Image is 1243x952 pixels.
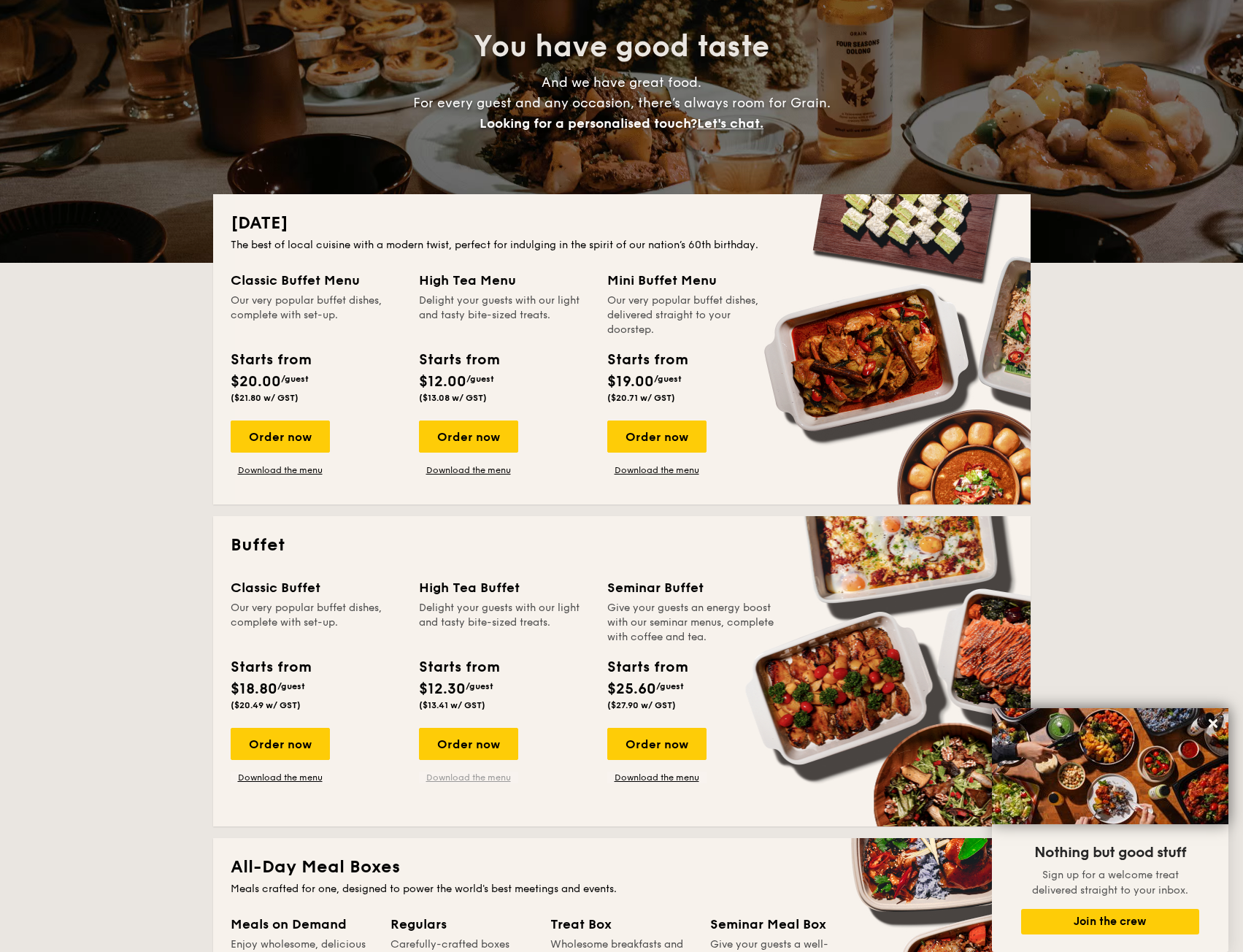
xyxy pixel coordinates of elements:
[607,577,778,598] div: Seminar Buffet
[607,680,656,698] span: $25.60
[419,293,590,337] div: Delight your guests with our light and tasty bite-sized treats.
[607,393,675,403] span: ($20.71 w/ GST)
[697,115,763,131] span: Let's chat.
[419,772,518,783] a: Download the menu
[419,464,518,476] a: Download the menu
[231,656,310,678] div: Starts from
[419,349,499,371] div: Starts from
[607,656,687,678] div: Starts from
[1021,909,1199,934] button: Join the crew
[607,601,778,645] div: Give your guests an energy boost with our seminar menus, complete with coffee and tea.
[231,464,330,476] a: Download the menu
[474,29,769,64] span: You have good taste
[277,681,305,691] span: /guest
[1034,844,1186,861] span: Nothing but good stuff
[231,212,1013,235] h2: [DATE]
[419,270,590,291] div: High Tea Menu
[231,601,401,645] div: Our very popular buffet dishes, complete with set-up.
[550,914,693,934] div: Treat Box
[466,681,493,691] span: /guest
[231,238,1013,253] div: The best of local cuisine with a modern twist, perfect for indulging in the spirit of our nation’...
[231,914,373,934] div: Meals on Demand
[231,270,401,291] div: Classic Buffet Menu
[419,373,466,391] span: $12.00
[231,700,301,710] span: ($20.49 w/ GST)
[419,728,518,760] div: Order now
[419,700,485,710] span: ($13.41 w/ GST)
[419,601,590,645] div: Delight your guests with our light and tasty bite-sized treats.
[231,373,281,391] span: $20.00
[607,464,707,476] a: Download the menu
[231,293,401,337] div: Our very popular buffet dishes, complete with set-up.
[480,115,697,131] span: Looking for a personalised touch?
[607,772,707,783] a: Download the menu
[231,882,1013,897] div: Meals crafted for one, designed to power the world's best meetings and events.
[1201,712,1225,735] button: Close
[419,680,466,698] span: $12.30
[466,374,494,384] span: /guest
[656,681,684,691] span: /guest
[607,373,654,391] span: $19.00
[231,728,330,760] div: Order now
[419,656,499,678] div: Starts from
[231,534,1013,557] h2: Buffet
[992,708,1228,824] img: DSC07876-Edit02-Large.jpeg
[231,680,277,698] span: $18.80
[607,349,687,371] div: Starts from
[231,856,1013,879] h2: All-Day Meal Boxes
[710,914,853,934] div: Seminar Meal Box
[1032,869,1188,897] span: Sign up for a welcome treat delivered straight to your inbox.
[231,349,310,371] div: Starts from
[419,421,518,453] div: Order now
[281,374,309,384] span: /guest
[607,700,676,710] span: ($27.90 w/ GST)
[607,270,778,291] div: Mini Buffet Menu
[231,772,330,783] a: Download the menu
[654,374,682,384] span: /guest
[231,393,299,403] span: ($21.80 w/ GST)
[413,74,831,131] span: And we have great food. For every guest and any occasion, there’s always room for Grain.
[231,421,330,453] div: Order now
[419,577,590,598] div: High Tea Buffet
[607,293,778,337] div: Our very popular buffet dishes, delivered straight to your doorstep.
[607,421,707,453] div: Order now
[419,393,487,403] span: ($13.08 w/ GST)
[231,577,401,598] div: Classic Buffet
[390,914,533,934] div: Regulars
[607,728,707,760] div: Order now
